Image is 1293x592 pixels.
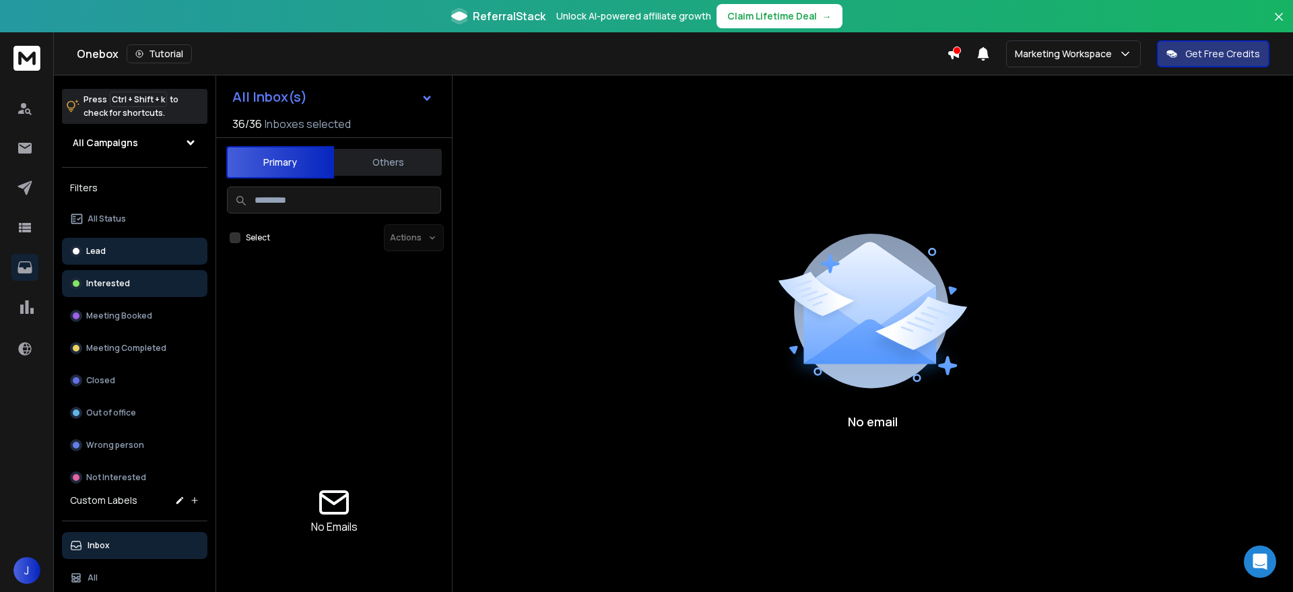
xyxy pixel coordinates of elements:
h3: Filters [62,178,207,197]
p: Marketing Workspace [1015,47,1117,61]
button: Inbox [62,532,207,559]
p: All Status [88,213,126,224]
span: Ctrl + Shift + k [110,92,167,107]
p: Meeting Booked [86,310,152,321]
button: Primary [226,146,334,178]
button: All [62,564,207,591]
button: J [13,557,40,584]
p: Press to check for shortcuts. [84,93,178,120]
button: Interested [62,270,207,297]
div: Open Intercom Messenger [1244,546,1276,578]
span: ReferralStack [473,8,545,24]
button: Lead [62,238,207,265]
p: Closed [86,375,115,386]
p: Wrong person [86,440,144,451]
button: Get Free Credits [1157,40,1269,67]
span: 36 / 36 [232,116,262,132]
label: Select [246,232,270,243]
button: Out of office [62,399,207,426]
h1: All Inbox(s) [232,90,307,104]
button: Claim Lifetime Deal→ [717,4,842,28]
button: Close banner [1270,8,1288,40]
p: No email [848,412,898,431]
button: Meeting Completed [62,335,207,362]
button: All Inbox(s) [222,84,444,110]
p: Interested [86,278,130,289]
p: Inbox [88,540,110,551]
button: All Status [62,205,207,232]
p: Unlock AI-powered affiliate growth [556,9,711,23]
p: Out of office [86,407,136,418]
button: Tutorial [127,44,192,63]
p: Lead [86,246,106,257]
button: Not Interested [62,464,207,491]
h3: Custom Labels [70,494,137,507]
p: Not Interested [86,472,146,483]
div: Onebox [77,44,947,63]
h3: Inboxes selected [265,116,351,132]
p: No Emails [311,519,358,535]
p: All [88,572,98,583]
button: Closed [62,367,207,394]
button: All Campaigns [62,129,207,156]
button: Wrong person [62,432,207,459]
span: → [822,9,832,23]
p: Get Free Credits [1185,47,1260,61]
h1: All Campaigns [73,136,138,150]
p: Meeting Completed [86,343,166,354]
button: Others [334,147,442,177]
button: Meeting Booked [62,302,207,329]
